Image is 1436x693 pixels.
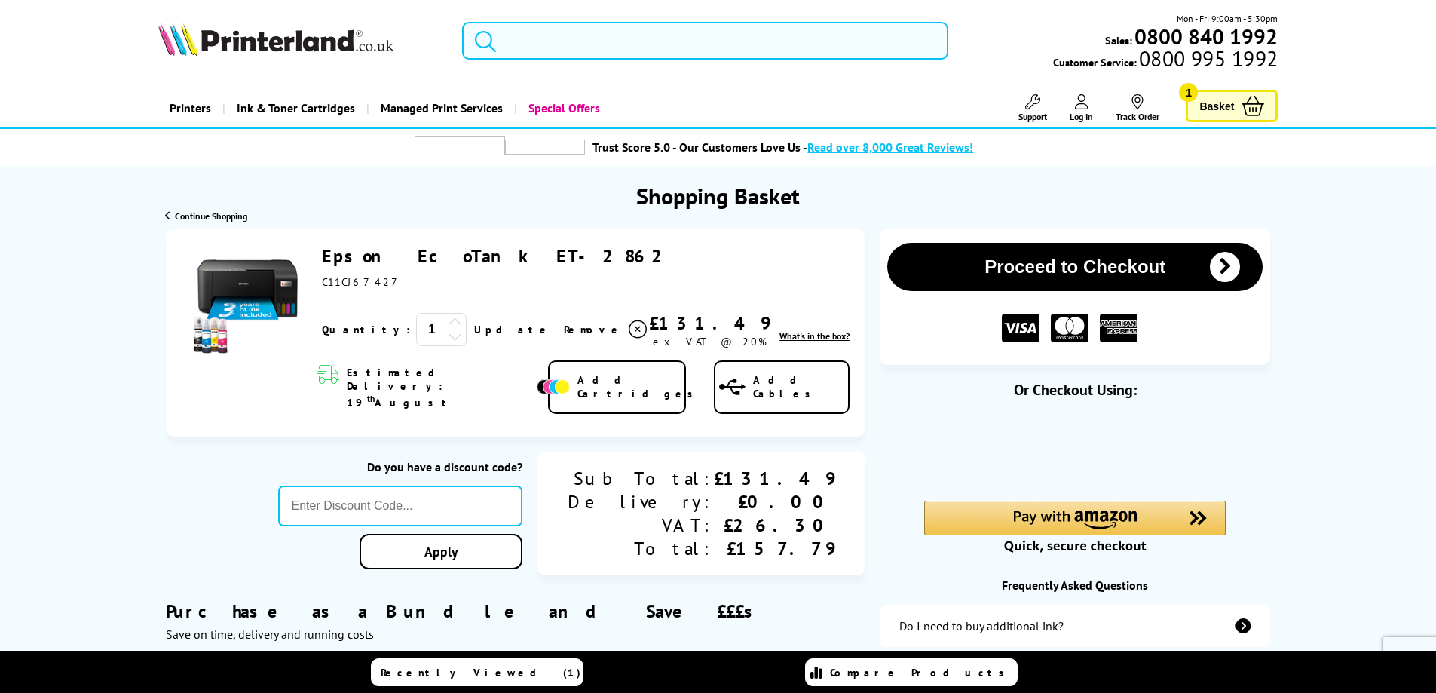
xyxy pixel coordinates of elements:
h1: Shopping Basket [636,181,800,210]
iframe: PayPal [924,424,1226,458]
a: Ink & Toner Cartridges [222,89,366,127]
span: Add Cables [753,373,848,400]
button: Proceed to Checkout [887,243,1263,291]
b: 0800 840 1992 [1134,23,1278,51]
div: Save on time, delivery and running costs [166,627,865,642]
span: C11CJ67427 [322,275,403,289]
div: Frequently Asked Questions [880,578,1270,593]
div: £131.49 [714,467,834,490]
span: Customer Service: [1053,51,1278,69]
div: £0.00 [714,490,834,514]
a: Trust Score 5.0 - Our Customers Love Us -Read over 8,000 Great Reviews! [592,140,973,155]
img: Epson EcoTank ET-2862 [191,244,304,357]
div: Sub Total: [568,467,714,490]
span: Log In [1070,111,1093,122]
span: Basket [1199,96,1234,116]
div: Delivery: [568,490,714,514]
a: Printers [158,89,222,127]
span: Add Cartridges [577,373,701,400]
input: Enter Discount Code... [278,486,523,526]
a: Compare Products [805,658,1018,686]
div: Purchase as a Bundle and Save £££s [166,577,865,642]
div: Do I need to buy additional ink? [899,618,1064,633]
img: trustpilot rating [505,140,585,155]
a: Printerland Logo [158,23,444,59]
span: Compare Products [830,666,1012,679]
img: Printerland Logo [158,23,393,56]
a: Recently Viewed (1) [371,658,583,686]
a: Support [1018,94,1047,122]
a: Epson EcoTank ET-2862 [322,244,674,268]
span: Estimated Delivery: 19 August [347,366,533,409]
span: Remove [564,323,623,336]
div: VAT: [568,514,714,537]
a: Continue Shopping [165,210,247,222]
img: American Express [1100,314,1137,343]
span: What's in the box? [779,330,850,342]
a: Special Offers [514,89,611,127]
span: 1 [1179,83,1198,102]
div: £131.49 [649,311,770,335]
div: £157.79 [714,537,834,560]
div: Total: [568,537,714,560]
div: £26.30 [714,514,834,537]
span: ex VAT @ 20% [653,335,767,348]
a: Track Order [1116,94,1159,122]
a: 0800 840 1992 [1132,29,1278,44]
img: MASTER CARD [1051,314,1088,343]
img: VISA [1002,314,1039,343]
span: Support [1018,111,1047,122]
a: Log In [1070,94,1093,122]
a: lnk_inthebox [779,330,850,342]
span: Read over 8,000 Great Reviews! [807,140,973,155]
span: 0800 995 1992 [1137,51,1278,66]
a: Managed Print Services [366,89,514,127]
div: Or Checkout Using: [880,380,1270,400]
sup: th [367,393,375,404]
span: Sales: [1105,33,1132,48]
a: additional-ink [880,605,1270,647]
span: Quantity: [322,323,410,336]
span: Recently Viewed (1) [381,666,581,679]
div: Do you have a discount code? [278,459,523,474]
a: Update [474,323,552,336]
a: Basket 1 [1186,90,1278,122]
div: Amazon Pay - Use your Amazon account [924,501,1226,553]
a: Delete item from your basket [564,318,649,341]
span: Continue Shopping [175,210,247,222]
span: Ink & Toner Cartridges [237,89,355,127]
a: Apply [360,534,522,569]
img: Add Cartridges [537,379,570,394]
img: trustpilot rating [415,136,505,155]
span: Mon - Fri 9:00am - 5:30pm [1177,11,1278,26]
